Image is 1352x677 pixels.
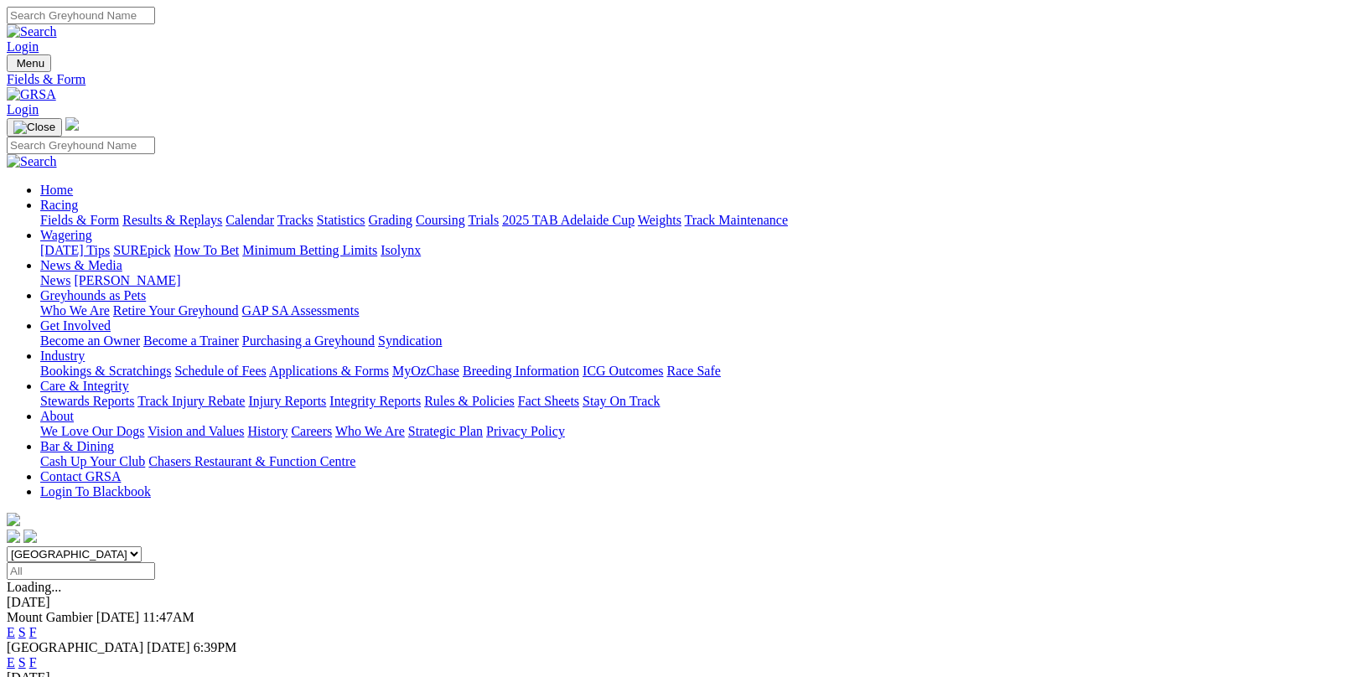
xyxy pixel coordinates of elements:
[40,228,92,242] a: Wagering
[666,364,720,378] a: Race Safe
[40,364,171,378] a: Bookings & Scratchings
[40,243,1345,258] div: Wagering
[7,595,1345,610] div: [DATE]
[242,303,360,318] a: GAP SA Assessments
[40,379,129,393] a: Care & Integrity
[329,394,421,408] a: Integrity Reports
[147,640,190,654] span: [DATE]
[463,364,579,378] a: Breeding Information
[242,333,375,348] a: Purchasing a Greyhound
[408,424,483,438] a: Strategic Plan
[74,273,180,287] a: [PERSON_NAME]
[317,213,365,227] a: Statistics
[7,610,93,624] span: Mount Gambier
[424,394,515,408] a: Rules & Policies
[174,243,240,257] a: How To Bet
[7,530,20,543] img: facebook.svg
[40,349,85,363] a: Industry
[7,562,155,580] input: Select date
[416,213,465,227] a: Coursing
[142,610,194,624] span: 11:47AM
[335,424,405,438] a: Who We Are
[247,424,287,438] a: History
[7,640,143,654] span: [GEOGRAPHIC_DATA]
[378,333,442,348] a: Syndication
[29,655,37,669] a: F
[369,213,412,227] a: Grading
[40,183,73,197] a: Home
[468,213,499,227] a: Trials
[685,213,788,227] a: Track Maintenance
[486,424,565,438] a: Privacy Policy
[17,57,44,70] span: Menu
[29,625,37,639] a: F
[143,333,239,348] a: Become a Trainer
[518,394,579,408] a: Fact Sheets
[7,154,57,169] img: Search
[40,243,110,257] a: [DATE] Tips
[148,454,355,468] a: Chasers Restaurant & Function Centre
[113,243,170,257] a: SUREpick
[7,87,56,102] img: GRSA
[40,409,74,423] a: About
[40,424,1345,439] div: About
[7,513,20,526] img: logo-grsa-white.png
[583,394,660,408] a: Stay On Track
[40,424,144,438] a: We Love Our Dogs
[40,469,121,483] a: Contact GRSA
[225,213,274,227] a: Calendar
[40,454,1345,469] div: Bar & Dining
[7,137,155,154] input: Search
[7,72,1345,87] a: Fields & Form
[40,394,1345,409] div: Care & Integrity
[40,484,151,499] a: Login To Blackbook
[40,213,119,227] a: Fields & Form
[502,213,635,227] a: 2025 TAB Adelaide Cup
[40,288,146,302] a: Greyhounds as Pets
[194,640,237,654] span: 6:39PM
[7,39,39,54] a: Login
[18,625,26,639] a: S
[7,54,51,72] button: Toggle navigation
[40,364,1345,379] div: Industry
[381,243,421,257] a: Isolynx
[40,439,114,453] a: Bar & Dining
[7,118,62,137] button: Toggle navigation
[248,394,326,408] a: Injury Reports
[40,454,145,468] a: Cash Up Your Club
[122,213,222,227] a: Results & Replays
[113,303,239,318] a: Retire Your Greyhound
[23,530,37,543] img: twitter.svg
[18,655,26,669] a: S
[40,333,140,348] a: Become an Owner
[40,394,134,408] a: Stewards Reports
[40,318,111,333] a: Get Involved
[40,303,110,318] a: Who We Are
[40,333,1345,349] div: Get Involved
[7,655,15,669] a: E
[7,102,39,116] a: Login
[583,364,663,378] a: ICG Outcomes
[7,625,15,639] a: E
[392,364,459,378] a: MyOzChase
[40,303,1345,318] div: Greyhounds as Pets
[40,273,1345,288] div: News & Media
[148,424,244,438] a: Vision and Values
[40,273,70,287] a: News
[7,24,57,39] img: Search
[638,213,681,227] a: Weights
[277,213,313,227] a: Tracks
[7,580,61,594] span: Loading...
[96,610,140,624] span: [DATE]
[269,364,389,378] a: Applications & Forms
[13,121,55,134] img: Close
[40,258,122,272] a: News & Media
[291,424,332,438] a: Careers
[7,7,155,24] input: Search
[242,243,377,257] a: Minimum Betting Limits
[137,394,245,408] a: Track Injury Rebate
[40,198,78,212] a: Racing
[40,213,1345,228] div: Racing
[174,364,266,378] a: Schedule of Fees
